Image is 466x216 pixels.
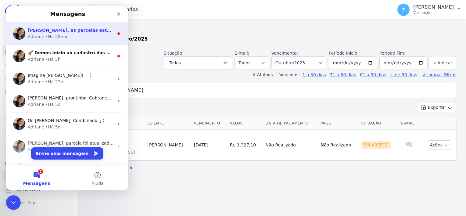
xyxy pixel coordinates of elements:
[399,117,420,130] th: E-mail
[145,117,191,130] th: Cliente
[22,50,38,56] div: Adriane
[329,51,359,56] label: Período Inicío:
[2,45,75,57] a: Parcelas
[7,89,19,101] img: Profile image for Adriane
[359,117,399,130] th: Situação
[110,36,148,42] strong: Outubro/2025
[263,117,318,130] th: Data de Pagamento
[85,175,98,179] span: Ajuda
[402,8,405,12] span: T
[2,59,75,71] a: Lotes
[39,118,55,124] div: • Há 5d
[6,6,128,190] iframe: Intercom live chat
[22,135,147,139] span: [PERSON_NAME], parcela foi atualizada para Depsitada. ; )
[22,140,38,147] div: Adriane
[413,4,454,10] p: [PERSON_NAME]
[39,73,57,79] div: • Há 23h
[22,112,98,117] span: Oii [PERSON_NAME], Combinado. ; )
[7,157,19,169] img: Profile image for Adriane
[2,183,75,195] a: Conta Hent
[5,160,73,167] div: Plataformas
[318,117,359,130] th: Pago
[164,56,232,69] button: Todos
[228,130,263,160] td: R$ 1.327,10
[61,160,122,184] button: Ajuda
[427,140,451,150] button: Ações
[22,118,38,124] div: Adriane
[7,134,19,146] img: Profile image for Adriane
[169,59,181,67] span: Todos
[318,130,359,160] td: Não Realizado
[252,72,273,77] label: ↯ Atalhos
[22,67,85,72] span: Imagina [PERSON_NAME]! = )
[2,112,75,124] a: Crédito
[235,51,249,56] label: E-mail:
[2,139,75,151] a: Troca de Arquivos
[25,141,97,153] button: Envie uma mensagem
[330,72,356,77] a: 31 a 60 dias
[2,170,75,182] a: Recebíveis
[39,95,55,102] div: • Há 5d
[2,32,75,44] a: Contratos
[145,130,191,160] td: [PERSON_NAME]
[303,72,326,77] a: 1 a 30 dias
[2,18,75,31] a: Visão Geral
[360,72,386,77] a: 61 a 90 dias
[6,195,21,210] iframe: Intercom live chat
[22,27,38,34] div: Adriane
[7,44,19,56] img: Profile image for Adriane
[164,51,184,56] label: Situação:
[88,4,143,15] button: 8 selecionados
[263,130,318,160] td: Não Realizado
[7,112,19,124] img: Profile image for Adriane
[22,95,38,102] div: Adriane
[390,72,417,77] a: + de 90 dias
[7,67,19,79] img: Profile image for Adriane
[2,126,75,138] a: Negativação
[22,157,48,162] span: Imagina! = )
[271,51,298,56] label: Vencimento:
[2,99,75,111] a: Transferências
[2,72,75,84] a: Clientes
[192,117,228,130] th: Vencimento
[17,175,44,179] span: Mensagens
[194,142,208,147] a: [DATE]
[413,10,454,15] p: Ver opções
[2,85,75,98] a: Minha Carteira
[88,24,456,35] h2: Parcelas
[22,89,176,94] span: [PERSON_NAME], prontinho. Cobranças emitidas: [URL][DOMAIN_NAME]
[39,50,55,56] div: • Há 5h
[99,84,453,96] input: Buscar por nome do lote ou do cliente
[7,21,19,34] img: Profile image for Adriane
[277,72,300,77] label: Vencidos:
[22,73,38,79] div: Adriane
[228,117,263,130] th: Valor
[39,140,61,147] div: • Há 1sem
[418,103,456,112] button: Exportar
[430,56,456,69] button: Aplicar
[420,72,456,77] a: ✗ Limpar Filtros
[361,141,391,149] div: Em Aberto
[379,50,428,56] label: Período Fim:
[39,27,63,34] div: • Há 28min
[393,1,466,18] button: T [PERSON_NAME] Ver opções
